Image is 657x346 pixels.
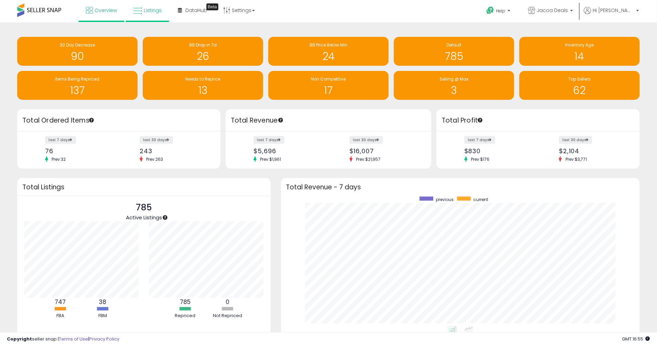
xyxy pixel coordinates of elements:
[82,313,123,319] div: FBM
[21,51,134,62] h1: 90
[440,76,468,82] span: Selling @ Max
[40,313,81,319] div: FBA
[519,71,640,100] a: Top Sellers 62
[231,116,426,125] h3: Total Revenue
[593,7,634,14] span: Hi [PERSON_NAME]
[45,136,76,144] label: last 7 days
[566,42,594,48] span: Inventory Age
[95,7,117,14] span: Overview
[60,42,95,48] span: 30 Day Decrease
[17,71,138,100] a: Items Being Repriced 137
[559,136,592,144] label: last 30 days
[442,116,635,125] h3: Total Profit
[537,7,568,14] span: Jacoa Deals
[481,1,517,22] a: Help
[143,71,263,100] a: Needs to Reprice 13
[55,76,100,82] span: Items Being Repriced
[207,313,248,319] div: Not Repriced
[7,336,32,342] strong: Copyright
[559,147,628,155] div: $2,104
[268,71,389,100] a: Non Competitive 17
[126,214,162,221] span: Active Listings
[272,51,385,62] h1: 24
[88,117,95,123] div: Tooltip anchor
[496,8,506,14] span: Help
[185,7,207,14] span: DataHub
[164,313,206,319] div: Repriced
[311,76,346,82] span: Non Competitive
[189,42,217,48] span: BB Drop in 7d
[48,156,69,162] span: Prev: 32
[144,7,162,14] span: Listings
[397,85,511,96] h1: 3
[447,42,462,48] span: Default
[477,117,483,123] div: Tooltip anchor
[353,156,384,162] span: Prev: $21,957
[162,214,168,221] div: Tooltip anchor
[464,147,533,155] div: $830
[226,298,229,306] b: 0
[146,85,260,96] h1: 13
[486,6,495,15] i: Get Help
[569,76,591,82] span: Top Sellers
[140,147,208,155] div: 243
[464,136,495,144] label: last 7 days
[272,85,385,96] h1: 17
[143,37,263,66] a: BB Drop in 7d 26
[436,197,454,202] span: previous
[394,71,514,100] a: Selling @ Max 3
[584,7,639,22] a: Hi [PERSON_NAME]
[473,197,488,202] span: current
[254,147,323,155] div: $5,696
[55,298,66,306] b: 747
[622,336,650,342] span: 2025-09-11 16:55 GMT
[7,336,119,343] div: seller snap | |
[99,298,106,306] b: 38
[186,76,220,82] span: Needs to Reprice
[140,136,173,144] label: last 30 days
[21,85,134,96] h1: 137
[349,136,383,144] label: last 30 days
[22,116,215,125] h3: Total Ordered Items
[126,201,162,214] p: 785
[257,156,284,162] span: Prev: $1,961
[59,336,88,342] a: Terms of Use
[22,185,266,190] h3: Total Listings
[467,156,493,162] span: Prev: $176
[45,147,114,155] div: 76
[310,42,347,48] span: BB Price Below Min
[180,298,191,306] b: 785
[523,85,636,96] h1: 62
[254,136,284,144] label: last 7 days
[146,51,260,62] h1: 26
[278,117,284,123] div: Tooltip anchor
[268,37,389,66] a: BB Price Below Min 24
[394,37,514,66] a: Default 785
[17,37,138,66] a: 30 Day Decrease 90
[519,37,640,66] a: Inventory Age 14
[286,185,635,190] h3: Total Revenue - 7 days
[89,336,119,342] a: Privacy Policy
[206,3,218,10] div: Tooltip anchor
[143,156,166,162] span: Prev: 263
[523,51,636,62] h1: 14
[349,147,419,155] div: $16,007
[562,156,590,162] span: Prev: $3,771
[397,51,511,62] h1: 785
